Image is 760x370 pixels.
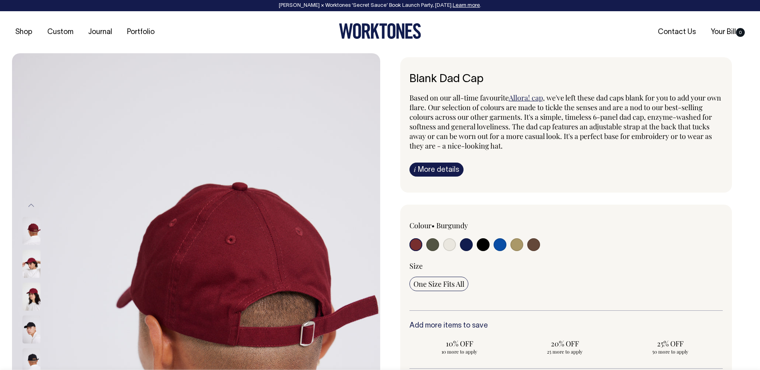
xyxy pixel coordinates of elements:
[655,26,699,39] a: Contact Us
[409,261,723,271] div: Size
[414,165,416,173] span: i
[12,26,36,39] a: Shop
[518,348,611,355] span: 25 more to apply
[22,315,40,343] img: black
[708,26,748,39] a: Your Bill0
[409,93,721,151] span: , we've left these dad caps blank for you to add your own flare. Our selection of colours are mad...
[124,26,158,39] a: Portfolio
[25,197,37,215] button: Previous
[413,348,506,355] span: 10 more to apply
[85,26,115,39] a: Journal
[624,339,716,348] span: 25% OFF
[509,93,543,103] a: Allora! cap
[624,348,716,355] span: 50 more to apply
[436,221,468,230] label: Burgundy
[409,336,510,357] input: 10% OFF 10 more to apply
[8,3,752,8] div: [PERSON_NAME] × Worktones ‘Secret Sauce’ Book Launch Party, [DATE]. .
[22,282,40,310] img: burgundy
[44,26,77,39] a: Custom
[409,322,723,330] h6: Add more items to save
[409,163,464,177] a: iMore details
[453,3,480,8] a: Learn more
[409,277,468,291] input: One Size Fits All
[620,336,720,357] input: 25% OFF 50 more to apply
[409,73,723,86] h6: Blank Dad Cap
[413,339,506,348] span: 10% OFF
[22,217,40,245] img: burgundy
[409,221,535,230] div: Colour
[22,249,40,277] img: burgundy
[431,221,435,230] span: •
[514,336,615,357] input: 20% OFF 25 more to apply
[518,339,611,348] span: 20% OFF
[413,279,464,289] span: One Size Fits All
[409,93,509,103] span: Based on our all-time favourite
[736,28,745,37] span: 0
